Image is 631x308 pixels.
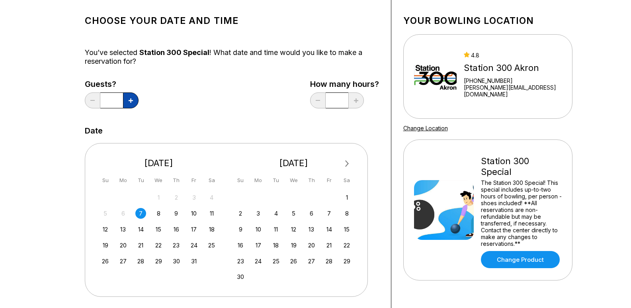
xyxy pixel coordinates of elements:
div: Th [171,175,182,186]
div: Choose Wednesday, October 29th, 2025 [153,256,164,267]
div: Choose Saturday, November 8th, 2025 [342,208,352,219]
img: Station 300 Akron [414,47,457,106]
div: Choose Saturday, October 11th, 2025 [206,208,217,219]
label: Date [85,126,103,135]
img: Station 300 Special [414,180,474,240]
div: 4.8 [464,52,562,59]
label: Guests? [85,80,139,88]
div: The Station 300 Special! This special includes up-to-two hours of bowling, per person - shoes inc... [481,179,562,247]
div: Choose Saturday, October 25th, 2025 [206,240,217,251]
div: Choose Saturday, November 15th, 2025 [342,224,352,235]
div: Tu [271,175,281,186]
div: Choose Thursday, November 20th, 2025 [306,240,317,251]
div: Choose Tuesday, October 14th, 2025 [135,224,146,235]
div: Choose Sunday, October 26th, 2025 [100,256,111,267]
div: Choose Friday, October 17th, 2025 [189,224,199,235]
div: Choose Sunday, November 23rd, 2025 [235,256,246,267]
div: Choose Friday, November 14th, 2025 [324,224,334,235]
button: Next Month [341,157,354,170]
div: Su [235,175,246,186]
div: Choose Wednesday, October 22nd, 2025 [153,240,164,251]
div: Station 300 Special [481,156,562,177]
div: Th [306,175,317,186]
div: Choose Monday, November 10th, 2025 [253,224,264,235]
div: Choose Saturday, November 22nd, 2025 [342,240,352,251]
div: [DATE] [97,158,221,169]
div: Choose Tuesday, November 11th, 2025 [271,224,281,235]
h1: Choose your Date and time [85,15,379,26]
div: Choose Thursday, October 9th, 2025 [171,208,182,219]
div: Not available Monday, October 6th, 2025 [118,208,129,219]
div: Choose Friday, October 31st, 2025 [189,256,199,267]
div: Mo [118,175,129,186]
div: Tu [135,175,146,186]
div: Choose Sunday, October 12th, 2025 [100,224,111,235]
div: Choose Thursday, November 27th, 2025 [306,256,317,267]
div: [PHONE_NUMBER] [464,77,562,84]
div: Not available Saturday, October 4th, 2025 [206,192,217,203]
a: Change Product [481,251,560,268]
div: Choose Sunday, November 2nd, 2025 [235,208,246,219]
div: Choose Saturday, November 29th, 2025 [342,256,352,267]
div: We [153,175,164,186]
div: Choose Monday, October 13th, 2025 [118,224,129,235]
label: How many hours? [310,80,379,88]
div: Choose Monday, November 17th, 2025 [253,240,264,251]
div: Choose Thursday, October 23rd, 2025 [171,240,182,251]
div: Choose Thursday, November 6th, 2025 [306,208,317,219]
div: Choose Thursday, November 13th, 2025 [306,224,317,235]
div: Choose Saturday, November 1st, 2025 [342,192,352,203]
div: Choose Tuesday, October 21st, 2025 [135,240,146,251]
div: Choose Sunday, November 16th, 2025 [235,240,246,251]
div: Not available Thursday, October 2nd, 2025 [171,192,182,203]
a: [PERSON_NAME][EMAIL_ADDRESS][DOMAIN_NAME] [464,84,562,98]
div: Choose Tuesday, October 7th, 2025 [135,208,146,219]
div: Su [100,175,111,186]
div: Choose Wednesday, November 5th, 2025 [288,208,299,219]
div: Choose Sunday, November 9th, 2025 [235,224,246,235]
div: Not available Friday, October 3rd, 2025 [189,192,199,203]
div: Choose Saturday, October 18th, 2025 [206,224,217,235]
div: Choose Friday, November 7th, 2025 [324,208,334,219]
div: Fr [189,175,199,186]
div: [DATE] [232,158,356,169]
div: Choose Thursday, October 30th, 2025 [171,256,182,267]
div: Choose Friday, October 10th, 2025 [189,208,199,219]
div: Choose Wednesday, October 15th, 2025 [153,224,164,235]
div: month 2025-10 [99,191,219,267]
div: Choose Friday, November 21st, 2025 [324,240,334,251]
div: Choose Monday, October 20th, 2025 [118,240,129,251]
div: Choose Tuesday, October 28th, 2025 [135,256,146,267]
h1: Your bowling location [403,15,572,26]
div: Choose Friday, October 24th, 2025 [189,240,199,251]
div: You’ve selected ! What date and time would you like to make a reservation for? [85,48,379,66]
div: Choose Monday, November 24th, 2025 [253,256,264,267]
div: Fr [324,175,334,186]
div: Choose Thursday, October 16th, 2025 [171,224,182,235]
div: Choose Wednesday, November 12th, 2025 [288,224,299,235]
div: Choose Friday, November 28th, 2025 [324,256,334,267]
div: Choose Wednesday, November 19th, 2025 [288,240,299,251]
div: Choose Sunday, October 19th, 2025 [100,240,111,251]
div: Choose Tuesday, November 18th, 2025 [271,240,281,251]
div: Choose Tuesday, November 25th, 2025 [271,256,281,267]
div: Choose Wednesday, October 8th, 2025 [153,208,164,219]
div: Station 300 Akron [464,63,562,73]
div: month 2025-11 [234,191,354,282]
div: Not available Sunday, October 5th, 2025 [100,208,111,219]
span: Station 300 Special [139,48,209,57]
div: Choose Tuesday, November 4th, 2025 [271,208,281,219]
div: Choose Monday, October 27th, 2025 [118,256,129,267]
div: We [288,175,299,186]
div: Sa [206,175,217,186]
div: Not available Wednesday, October 1st, 2025 [153,192,164,203]
div: Choose Wednesday, November 26th, 2025 [288,256,299,267]
div: Choose Sunday, November 30th, 2025 [235,271,246,282]
div: Mo [253,175,264,186]
div: Choose Monday, November 3rd, 2025 [253,208,264,219]
a: Change Location [403,125,448,131]
div: Sa [342,175,352,186]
